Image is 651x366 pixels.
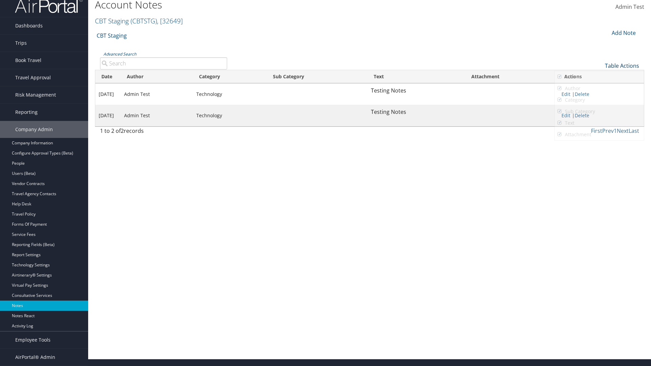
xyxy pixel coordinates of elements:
span: Company Admin [15,121,53,138]
a: Author [555,83,644,94]
span: AirPortal® Admin [15,349,55,366]
span: Travel Approval [15,69,51,86]
span: Book Travel [15,52,41,69]
span: Trips [15,35,27,52]
a: Category [555,94,644,106]
span: Dashboards [15,17,43,34]
a: Sub Category [555,106,644,117]
a: Text [555,117,644,129]
span: Risk Management [15,86,56,103]
a: Date [555,71,644,83]
span: Employee Tools [15,331,51,348]
span: Reporting [15,104,38,121]
a: Attachment [555,129,644,140]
